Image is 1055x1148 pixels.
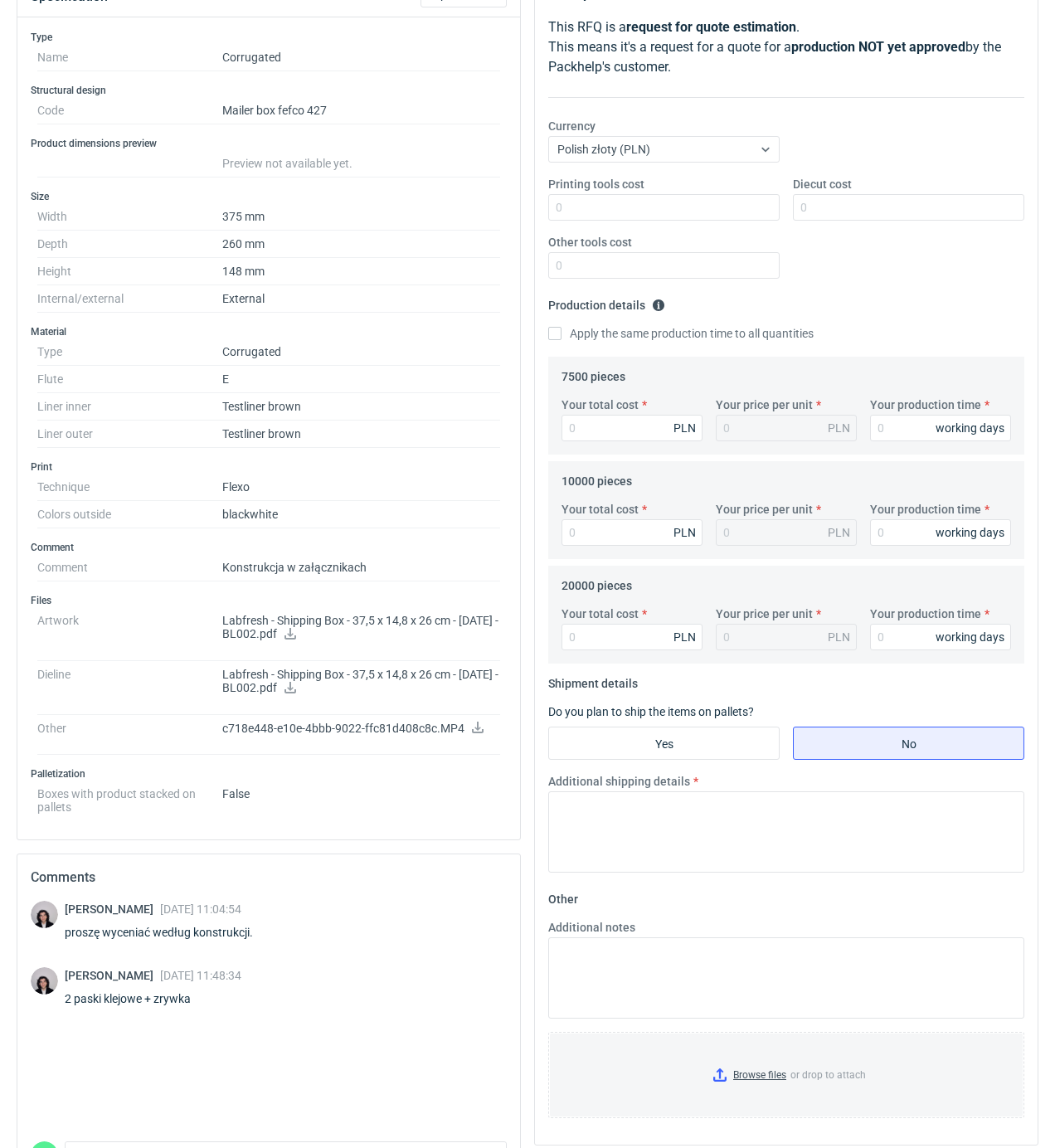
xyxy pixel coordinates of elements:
input: 0 [870,624,1011,650]
label: Your price per unit [716,396,813,413]
legend: 10000 pieces [562,468,632,488]
dt: Colors outside [37,501,222,528]
h3: Type [31,31,507,44]
h3: Files [31,594,507,607]
p: Labfresh - Shipping Box - 37,5 x 14,8 x 26 cm - [DATE] - BL002.pdf [222,614,500,642]
span: [DATE] 11:04:54 [160,902,241,916]
dt: Flute [37,366,222,393]
label: Additional notes [548,919,635,936]
dd: Flexo [222,474,500,501]
dt: Artwork [37,607,222,661]
label: Your production time [870,396,981,413]
label: Printing tools cost [548,176,644,192]
dd: External [222,285,500,313]
dd: Testliner brown [222,393,500,421]
input: 0 [870,519,1011,546]
label: Your total cost [562,396,639,413]
label: Other tools cost [548,234,632,251]
dt: Liner inner [37,393,222,421]
label: Do you plan to ship the items on pallets? [548,705,754,718]
dd: Mailer box fefco 427 [222,97,500,124]
legend: 7500 pieces [562,363,625,383]
dd: E [222,366,500,393]
dd: Konstrukcja w załącznikach [222,554,500,581]
legend: Production details [548,292,665,312]
div: working days [936,420,1004,436]
dt: Dieline [37,661,222,715]
label: Your total cost [562,606,639,622]
div: working days [936,524,1004,541]
dt: Technique [37,474,222,501]
span: Polish złoty (PLN) [557,143,650,156]
label: No [793,727,1024,760]
div: PLN [673,629,696,645]
dt: Width [37,203,222,231]
dd: Testliner brown [222,421,500,448]
span: [PERSON_NAME] [65,902,160,916]
span: Preview not available yet. [222,157,352,170]
dt: Height [37,258,222,285]
dt: Depth [37,231,222,258]
label: Additional shipping details [548,773,690,790]
h2: Comments [31,868,507,888]
strong: production NOT yet approved [791,39,965,55]
div: working days [936,629,1004,645]
div: PLN [828,420,850,436]
div: PLN [828,629,850,645]
label: Yes [548,727,780,760]
div: proszę wyceniać według konstrukcji. [65,924,273,941]
p: c718e448-e10e-4bbb-9022-ffc81d408c8c.MP4 [222,722,500,737]
p: Labfresh - Shipping Box - 37,5 x 14,8 x 26 cm - [DATE] - BL002.pdf [222,668,500,696]
dt: Other [37,715,222,756]
h3: Structural design [31,84,507,97]
div: PLN [673,524,696,541]
legend: 20000 pieces [562,572,632,592]
label: Currency [548,118,596,134]
h3: Size [31,190,507,203]
dt: Internal/external [37,285,222,313]
input: 0 [793,194,1024,221]
div: PLN [673,420,696,436]
label: Your production time [870,606,981,622]
dd: Corrugated [222,338,500,366]
dd: 375 mm [222,203,500,231]
div: 2 paski klejowe + zrywka [65,990,241,1007]
label: Apply the same production time to all quantities [548,325,814,342]
img: Sebastian Markut [31,967,58,995]
label: or drop to attach [549,1033,1023,1117]
h3: Comment [31,541,507,554]
strong: request for quote estimation [626,19,796,35]
h3: Palletization [31,767,507,781]
label: Diecut cost [793,176,852,192]
input: 0 [548,252,780,279]
dd: Corrugated [222,44,500,71]
span: [PERSON_NAME] [65,969,160,982]
input: 0 [562,624,703,650]
input: 0 [870,415,1011,441]
dt: Type [37,338,222,366]
input: 0 [548,194,780,221]
h3: Product dimensions preview [31,137,507,150]
dt: Name [37,44,222,71]
div: PLN [828,524,850,541]
label: Your price per unit [716,606,813,622]
dd: 260 mm [222,231,500,258]
p: This RFQ is a . This means it's a request for a quote for a by the Packhelp's customer. [548,17,1024,77]
legend: Shipment details [548,670,638,690]
dd: black white [222,501,500,528]
label: Your production time [870,501,981,518]
dt: Code [37,97,222,124]
dd: False [222,781,500,814]
dt: Liner outer [37,421,222,448]
label: Your total cost [562,501,639,518]
dd: 148 mm [222,258,500,285]
input: 0 [562,519,703,546]
h3: Material [31,325,507,338]
legend: Other [548,886,578,906]
span: [DATE] 11:48:34 [160,969,241,982]
dt: Comment [37,554,222,581]
label: Your price per unit [716,501,813,518]
img: Sebastian Markut [31,901,58,928]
